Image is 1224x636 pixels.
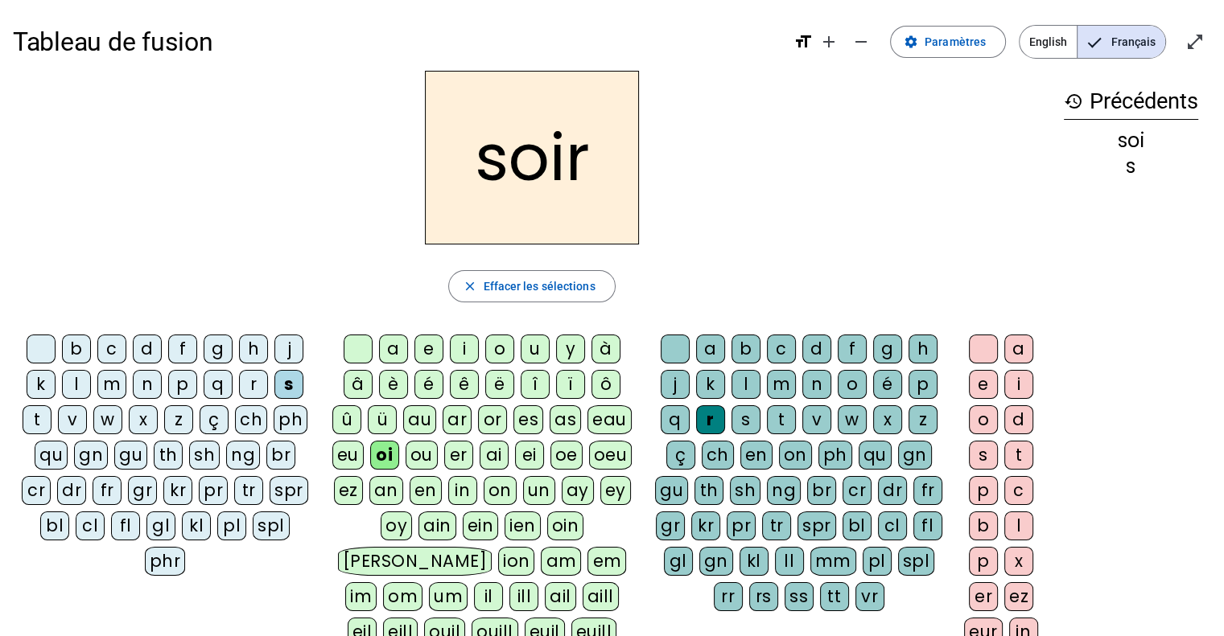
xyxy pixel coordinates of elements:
div: spl [898,547,935,576]
div: cl [76,511,105,540]
button: Effacer les sélections [448,270,615,302]
button: Paramètres [890,26,1006,58]
div: t [23,405,52,434]
div: d [133,334,162,363]
div: e [414,334,443,363]
div: rs [749,582,778,611]
div: oe [550,441,583,470]
div: p [969,476,998,505]
mat-icon: open_in_full [1185,32,1205,51]
div: z [164,405,193,434]
div: bl [40,511,69,540]
div: l [732,370,760,399]
div: th [694,476,723,505]
div: t [767,405,796,434]
mat-icon: remove [851,32,871,51]
div: s [274,370,303,399]
div: on [779,441,812,470]
div: x [1004,547,1033,576]
div: c [767,334,796,363]
div: vr [855,582,884,611]
span: English [1020,26,1077,58]
div: l [1004,511,1033,540]
div: spr [270,476,308,505]
div: um [429,582,468,611]
div: r [239,370,268,399]
div: qu [35,441,68,470]
div: il [474,582,503,611]
div: ei [515,441,544,470]
div: d [802,334,831,363]
div: e [969,370,998,399]
div: r [696,405,725,434]
div: t [1004,441,1033,470]
div: er [444,441,473,470]
div: p [168,370,197,399]
div: ail [545,582,576,611]
div: v [802,405,831,434]
div: ng [226,441,260,470]
div: on [484,476,517,505]
div: a [696,334,725,363]
span: Effacer les sélections [483,277,595,296]
div: fr [93,476,122,505]
div: an [369,476,403,505]
div: oi [370,441,399,470]
div: gn [898,441,932,470]
div: mm [810,547,856,576]
div: à [591,334,620,363]
div: ü [368,405,397,434]
div: en [410,476,442,505]
div: tr [762,511,791,540]
div: ï [556,370,585,399]
h1: Tableau de fusion [13,16,781,68]
div: c [1004,476,1033,505]
div: ô [591,370,620,399]
mat-icon: format_size [793,32,813,51]
div: cl [878,511,907,540]
div: kl [740,547,769,576]
div: k [696,370,725,399]
div: br [807,476,836,505]
span: Français [1078,26,1165,58]
div: kr [163,476,192,505]
div: ph [274,405,307,434]
div: ill [509,582,538,611]
div: p [909,370,938,399]
div: am [541,547,581,576]
div: ê [450,370,479,399]
div: x [873,405,902,434]
mat-button-toggle-group: Language selection [1019,25,1166,59]
div: d [1004,405,1033,434]
div: h [909,334,938,363]
div: o [485,334,514,363]
div: ay [562,476,594,505]
div: in [448,476,477,505]
div: gr [128,476,157,505]
div: m [97,370,126,399]
div: ez [334,476,363,505]
div: un [523,476,555,505]
div: f [838,334,867,363]
div: ain [418,511,456,540]
div: th [154,441,183,470]
div: gn [699,547,733,576]
div: spl [253,511,290,540]
div: oeu [589,441,633,470]
div: o [838,370,867,399]
h2: soir [425,71,639,244]
div: j [661,370,690,399]
div: cr [22,476,51,505]
div: oin [547,511,584,540]
div: oy [381,511,412,540]
div: kl [182,511,211,540]
div: fl [111,511,140,540]
div: bl [843,511,872,540]
div: ar [443,405,472,434]
div: y [556,334,585,363]
div: gu [114,441,147,470]
div: q [661,405,690,434]
div: ç [200,405,229,434]
div: ein [463,511,499,540]
div: g [204,334,233,363]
